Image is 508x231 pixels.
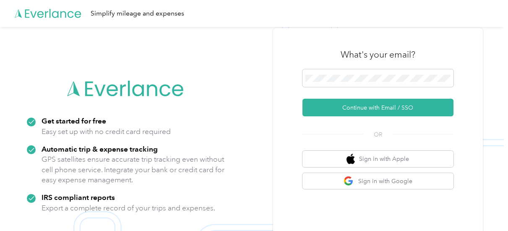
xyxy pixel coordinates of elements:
h3: What's your email? [341,49,415,60]
strong: IRS compliant reports [42,193,115,202]
button: google logoSign in with Google [302,173,453,189]
strong: Automatic trip & expense tracking [42,144,158,153]
span: OR [363,130,393,139]
img: apple logo [346,154,355,164]
img: google logo [344,176,354,186]
button: Continue with Email / SSO [302,99,453,116]
strong: Get started for free [42,116,106,125]
p: GPS satellites ensure accurate trip tracking even without cell phone service. Integrate your bank... [42,154,225,185]
p: Export a complete record of your trips and expenses. [42,203,215,213]
div: Simplify mileage and expenses [91,8,184,19]
p: Easy set up with no credit card required [42,126,171,137]
button: apple logoSign in with Apple [302,151,453,167]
